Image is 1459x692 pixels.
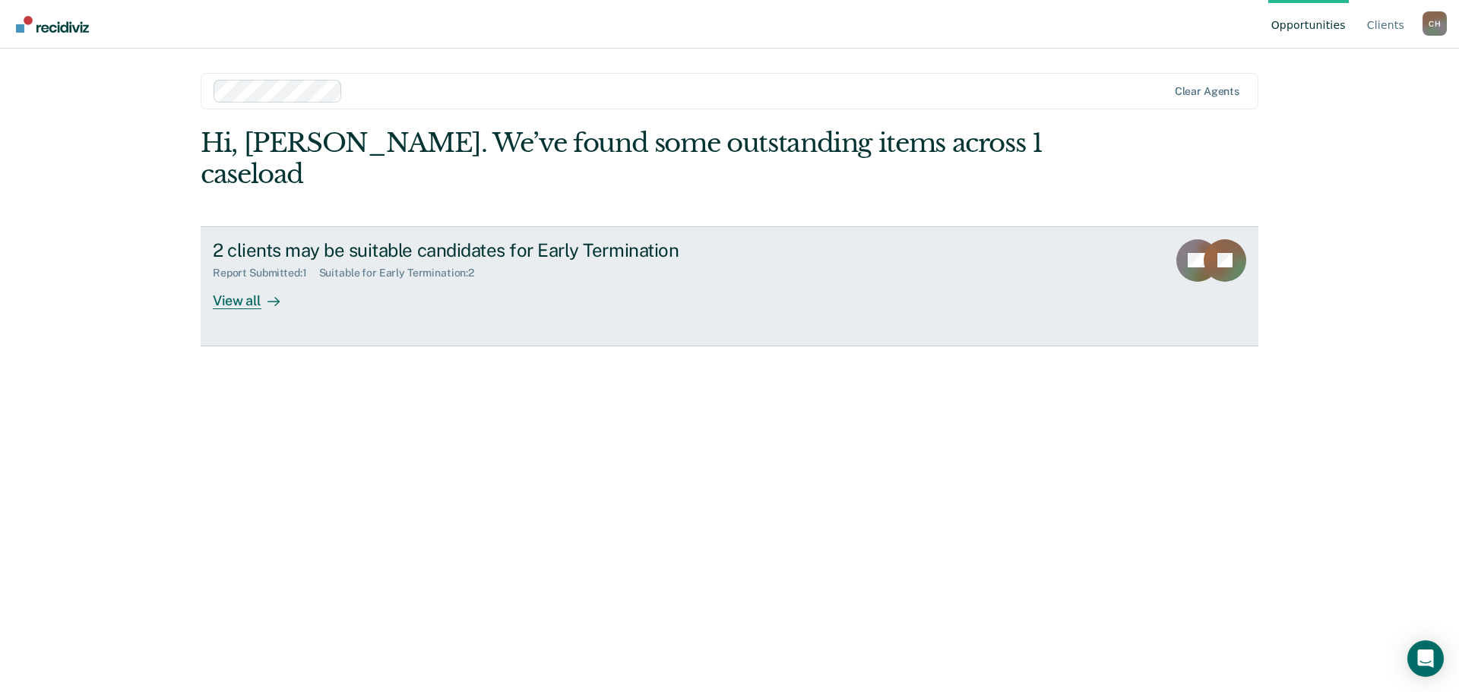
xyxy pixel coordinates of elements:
div: 2 clients may be suitable candidates for Early Termination [213,239,746,261]
img: Recidiviz [16,16,89,33]
div: Clear agents [1175,85,1239,98]
div: Report Submitted : 1 [213,267,319,280]
a: 2 clients may be suitable candidates for Early TerminationReport Submitted:1Suitable for Early Te... [201,226,1258,346]
div: Open Intercom Messenger [1407,640,1444,677]
div: View all [213,280,298,309]
div: Suitable for Early Termination : 2 [319,267,487,280]
button: Profile dropdown button [1423,11,1447,36]
div: Hi, [PERSON_NAME]. We’ve found some outstanding items across 1 caseload [201,128,1047,190]
div: C H [1423,11,1447,36]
